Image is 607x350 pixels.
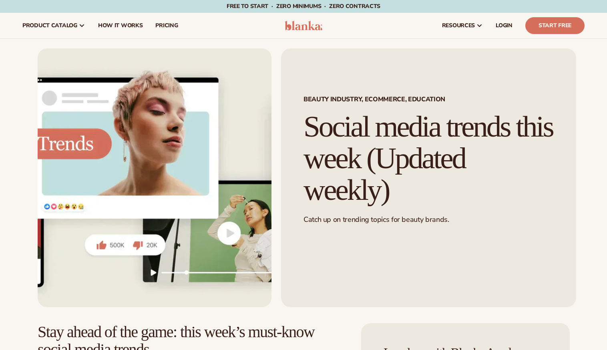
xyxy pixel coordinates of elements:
[303,111,554,205] h1: Social media trends this week (Updated weekly)
[38,48,271,307] img: Social media trends this week (Updated weekly)
[285,21,323,30] img: logo
[22,22,77,29] span: product catalog
[525,17,585,34] a: Start Free
[227,2,380,10] span: Free to start · ZERO minimums · ZERO contracts
[489,13,519,38] a: LOGIN
[442,22,475,29] span: resources
[496,22,513,29] span: LOGIN
[16,13,92,38] a: product catalog
[92,13,149,38] a: How It Works
[98,22,143,29] span: How It Works
[303,96,554,103] span: Beauty Industry, Ecommerce, Education
[303,215,449,224] span: Catch up on trending topics for beauty brands.
[436,13,489,38] a: resources
[149,13,184,38] a: pricing
[155,22,178,29] span: pricing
